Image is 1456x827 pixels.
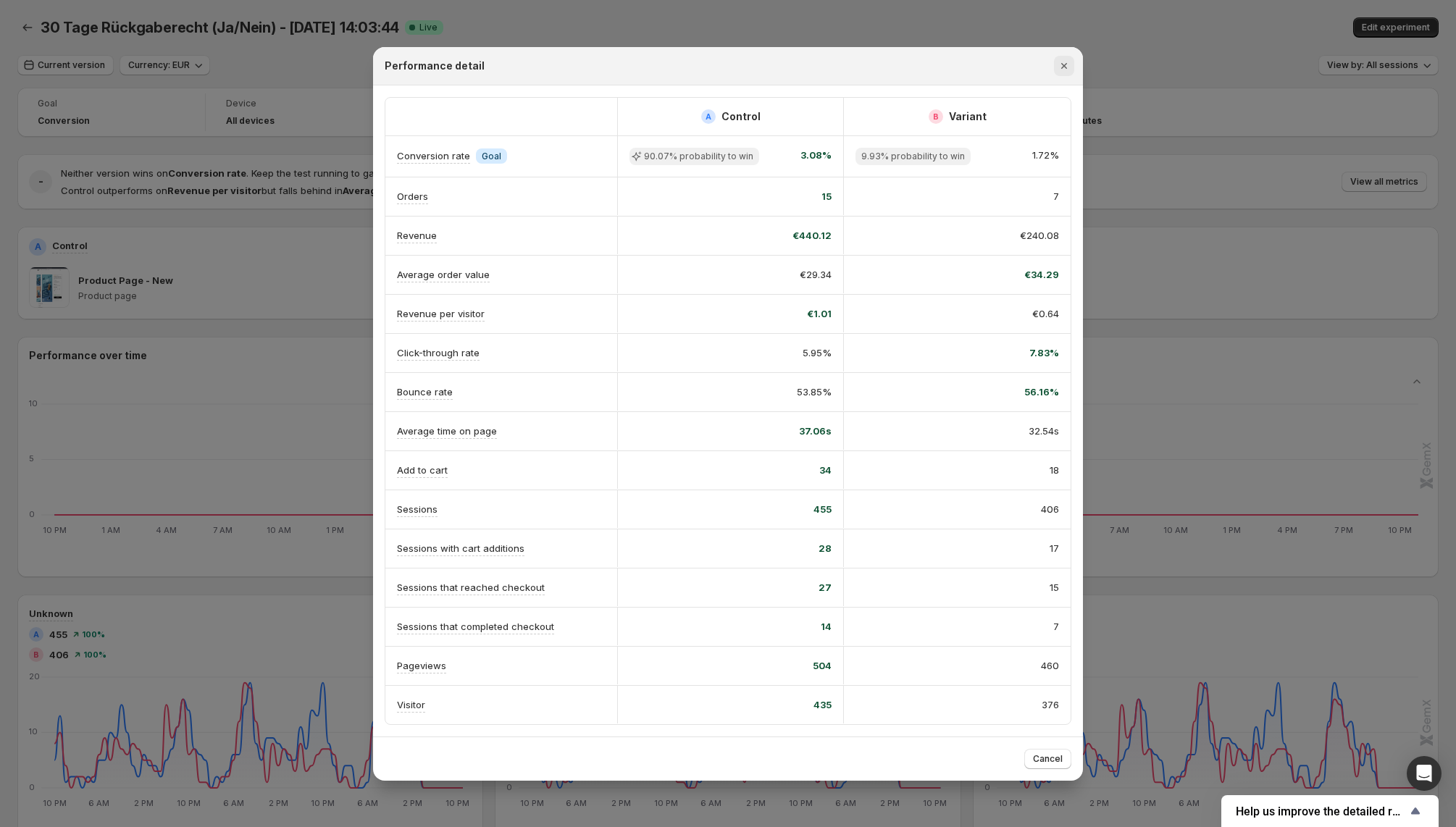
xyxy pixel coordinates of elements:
[1054,56,1074,76] button: Close
[397,697,425,712] p: Visitor
[861,151,965,162] span: 9.93% probability to win
[1041,658,1059,673] span: 460
[821,189,832,203] span: 15
[807,306,832,321] span: €1.01
[800,267,832,282] span: €29.34
[385,59,485,73] h2: Performance detail
[397,424,497,438] p: Average time on page
[933,112,939,121] h2: B
[397,189,428,203] p: Orders
[706,112,711,121] h2: A
[813,502,832,516] span: 455
[721,109,761,124] h2: Control
[1041,502,1059,516] span: 406
[949,109,987,124] h2: Variant
[1053,619,1059,634] span: 7
[397,502,438,516] p: Sessions
[819,541,832,555] span: 28
[1029,345,1059,360] span: 7.83%
[1236,805,1407,818] span: Help us improve the detailed report for A/B campaigns
[1050,541,1059,555] span: 17
[797,385,832,399] span: 53.85%
[397,463,448,477] p: Add to cart
[819,580,832,595] span: 27
[1020,228,1059,243] span: €240.08
[1024,749,1071,769] button: Cancel
[397,385,453,399] p: Bounce rate
[1033,753,1063,765] span: Cancel
[1029,424,1059,438] span: 32.54s
[819,463,832,477] span: 34
[397,306,485,321] p: Revenue per visitor
[397,619,554,634] p: Sessions that completed checkout
[813,697,832,712] span: 435
[821,619,832,634] span: 14
[644,151,753,162] span: 90.07% probability to win
[792,228,832,243] span: €440.12
[482,151,501,162] span: Goal
[397,148,470,163] p: Conversion rate
[1050,580,1059,595] span: 15
[1024,267,1059,282] span: €34.29
[803,345,832,360] span: 5.95%
[1024,385,1059,399] span: 56.16%
[1032,148,1059,165] span: 1.72%
[1042,697,1059,712] span: 376
[397,228,437,243] p: Revenue
[397,658,446,673] p: Pageviews
[397,345,480,360] p: Click-through rate
[1053,189,1059,203] span: 7
[813,658,832,673] span: 504
[1050,463,1059,477] span: 18
[800,148,832,165] span: 3.08%
[799,424,832,438] span: 37.06s
[1407,756,1442,791] div: Open Intercom Messenger
[397,541,524,555] p: Sessions with cart additions
[1236,802,1424,820] button: Show survey - Help us improve the detailed report for A/B campaigns
[1032,306,1059,321] span: €0.64
[397,267,490,282] p: Average order value
[397,580,545,595] p: Sessions that reached checkout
